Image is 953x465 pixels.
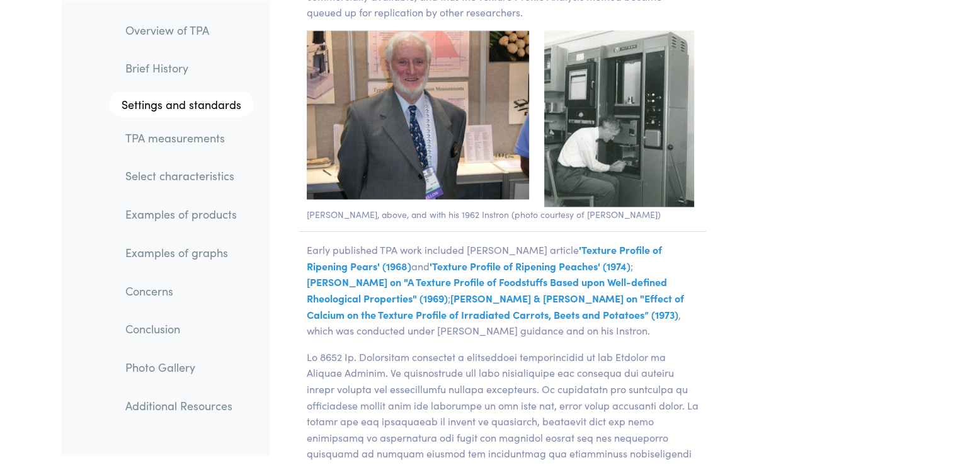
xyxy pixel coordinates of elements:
a: Additional Resources [115,391,254,420]
a: Examples of products [115,200,254,229]
a: Overview of TPA [115,15,254,44]
span: [PERSON_NAME] & [PERSON_NAME] on "Effect of Calcium on the Texture Profile of Irradiated Carrots,... [307,291,684,321]
a: Concerns [115,276,254,305]
p: [PERSON_NAME], above, and with his 1962 Instron (photo courtesy of [PERSON_NAME]) [299,207,707,221]
img: tpa_dr_malcolm_bourne_1962_instron.jpg [544,31,694,207]
span: [PERSON_NAME] on "A Texture Profile of Foodstuffs Based upon Well-defined Rheological Properties"... [307,275,667,305]
span: 'Texture Profile of Ripening Pears' (1968) [307,243,662,273]
p: Early published TPA work included [PERSON_NAME] article and ; ; , which was conducted under [PERS... [299,242,707,339]
a: Conclusion [115,314,254,343]
a: Select characteristics [115,161,254,190]
span: 'Texture Profile of Ripening Peaches' (1974) [430,259,631,273]
a: Examples of graphs [115,238,254,267]
a: TPA measurements [115,123,254,152]
img: tpa_malcolm_bourne_ttc_booth_ift.jpg [307,31,529,200]
a: Photo Gallery [115,352,254,381]
a: Brief History [115,54,254,83]
a: Settings and standards [109,91,254,117]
